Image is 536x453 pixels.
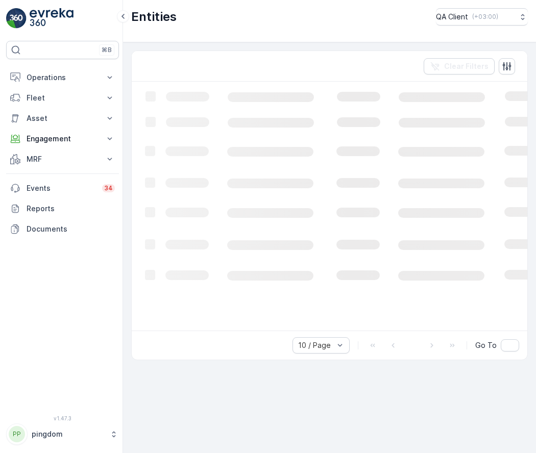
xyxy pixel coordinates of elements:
button: Clear Filters [424,58,495,74]
a: Reports [6,198,119,219]
span: Go To [475,340,497,350]
p: MRF [27,154,99,164]
p: ( +03:00 ) [472,13,498,21]
img: logo [6,8,27,29]
p: Clear Filters [444,61,489,71]
div: PP [9,426,25,442]
p: Entities [131,9,177,25]
p: Documents [27,224,115,234]
button: Operations [6,67,119,88]
p: 34 [104,184,113,192]
a: Documents [6,219,119,239]
button: MRF [6,149,119,169]
p: Operations [27,72,99,83]
p: Reports [27,204,115,214]
p: QA Client [436,12,468,22]
span: v 1.47.3 [6,415,119,421]
button: PPpingdom [6,423,119,445]
p: Fleet [27,93,99,103]
p: Engagement [27,134,99,144]
p: Asset [27,113,99,123]
button: Engagement [6,129,119,149]
button: Fleet [6,88,119,108]
p: pingdom [32,429,105,439]
p: ⌘B [102,46,112,54]
img: logo_light-DOdMpM7g.png [30,8,74,29]
button: QA Client(+03:00) [436,8,528,26]
button: Asset [6,108,119,129]
p: Events [27,183,96,193]
a: Events34 [6,178,119,198]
